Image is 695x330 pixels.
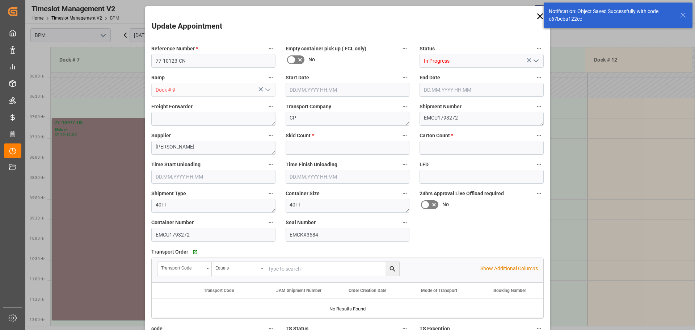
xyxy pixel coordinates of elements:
[420,190,504,197] span: 24hrs Approval Live Offload required
[266,160,275,169] button: Time Start Unloading
[212,262,266,276] button: open menu
[534,160,544,169] button: LFD
[266,189,275,198] button: Shipment Type
[534,73,544,82] button: End Date
[286,45,366,53] span: Empty container pick up ( FCL only)
[286,74,309,82] span: Start Date
[400,73,409,82] button: Start Date
[151,74,165,82] span: Ramp
[266,131,275,140] button: Supplier
[151,103,193,110] span: Freight Forwarder
[493,288,526,293] span: Booking Number
[400,102,409,111] button: Transport Company
[420,74,440,82] span: End Date
[266,44,275,53] button: Reference Number *
[286,199,410,213] textarea: 40FT
[400,189,409,198] button: Container Size
[151,83,275,97] input: Type to search/select
[420,132,453,139] span: Carton Count
[286,132,314,139] span: Skid Count
[215,263,258,271] div: Equals
[266,262,399,276] input: Type to search
[151,170,275,184] input: DD.MM.YYYY HH:MM
[420,103,462,110] span: Shipment Number
[266,73,275,82] button: Ramp
[534,102,544,111] button: Shipment Number
[151,132,171,139] span: Supplier
[152,21,222,32] h2: Update Appointment
[480,265,538,272] p: Show Additional Columns
[286,103,331,110] span: Transport Company
[442,201,449,208] span: No
[151,141,275,155] textarea: [PERSON_NAME]
[386,262,399,276] button: search button
[151,161,201,168] span: Time Start Unloading
[161,263,204,271] div: Transport Code
[400,131,409,140] button: Skid Count *
[286,190,320,197] span: Container Size
[400,160,409,169] button: Time Finish Unloading
[262,84,273,96] button: open menu
[276,288,321,293] span: JAM Shipment Number
[534,189,544,198] button: 24hrs Approval Live Offload required
[421,288,457,293] span: Mode of Transport
[308,56,315,63] span: No
[286,161,337,168] span: Time Finish Unloading
[151,199,275,213] textarea: 40FT
[420,45,435,53] span: Status
[420,54,544,68] input: Type to search/select
[157,262,212,276] button: open menu
[151,248,188,256] span: Transport Order
[349,288,386,293] span: Order Creation Date
[204,288,234,293] span: Transport Code
[420,83,544,97] input: DD.MM.YYYY HH:MM
[420,161,429,168] span: LFD
[400,218,409,227] button: Seal Number
[400,44,409,53] button: Empty container pick up ( FCL only)
[549,8,673,23] div: Notification: Object Saved Successfully with code e67bcba122ec
[286,112,410,126] textarea: CP
[266,218,275,227] button: Container Number
[420,112,544,126] textarea: EMCU1793272
[530,55,541,67] button: open menu
[286,83,410,97] input: DD.MM.YYYY HH:MM
[286,219,316,226] span: Seal Number
[151,45,198,53] span: Reference Number
[151,190,186,197] span: Shipment Type
[534,131,544,140] button: Carton Count *
[534,44,544,53] button: Status
[151,219,194,226] span: Container Number
[266,102,275,111] button: Freight Forwarder
[286,170,410,184] input: DD.MM.YYYY HH:MM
